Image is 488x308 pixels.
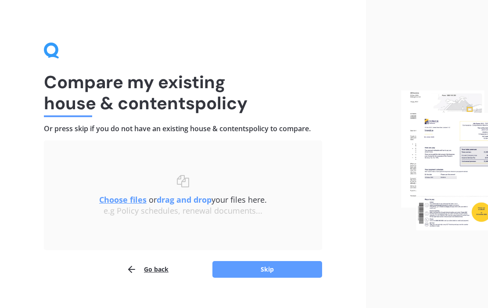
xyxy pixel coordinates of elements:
[99,195,267,205] span: or your files here.
[212,261,322,278] button: Skip
[99,195,147,205] u: Choose files
[61,207,305,216] div: e.g Policy schedules, renewal documents...
[44,72,322,114] h1: Compare my existing house & contents policy
[44,125,322,134] h4: Or press skip if you do not have an existing house & contents policy to compare.
[126,261,169,279] button: Go back
[401,91,488,231] img: files.webp
[157,195,212,205] b: drag and drop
